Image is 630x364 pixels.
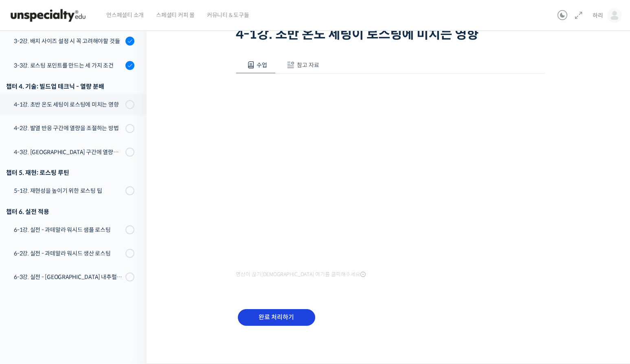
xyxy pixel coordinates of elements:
span: 하리 [593,12,603,19]
div: 챕터 5. 재현: 로스팅 루틴 [6,167,134,178]
a: 대화 [54,258,105,278]
span: 수업 [257,61,267,69]
span: 참고 자료 [297,61,319,69]
span: 영상이 끊기[DEMOGRAPHIC_DATA] 여기를 클릭해주세요 [236,271,366,278]
span: 설정 [126,270,136,277]
div: 4-3강. [GEOGRAPHIC_DATA] 구간에 열량을 조절하는 방법 [14,148,123,157]
span: 대화 [75,270,84,277]
div: 6-2강. 실전 - 과테말라 워시드 생산 로스팅 [14,249,123,258]
div: 챕터 6. 실전 적용 [6,206,134,217]
a: 홈 [2,258,54,278]
a: 설정 [105,258,156,278]
span: 홈 [26,270,31,277]
div: 챕터 4. 기술: 빌드업 테크닉 - 열량 분배 [6,81,134,92]
div: 4-1강. 초반 온도 세팅이 로스팅에 미치는 영향 [14,100,123,109]
div: 6-1강. 실전 - 과테말라 워시드 샘플 로스팅 [14,225,123,234]
h1: 4-1강. 초반 온도 세팅이 로스팅에 미치는 영향 [236,26,545,42]
div: 4-2강. 발열 반응 구간에 열량을 조절하는 방법 [14,124,123,133]
div: 3-3강. 로스팅 포인트를 만드는 세 가지 조건 [14,61,123,70]
div: 5-1강. 재현성을 높이기 위한 로스팅 팁 [14,186,123,195]
input: 완료 처리하기 [238,309,315,326]
div: 3-2강. 배치 사이즈 설정 시 꼭 고려해야할 것들 [14,37,123,46]
div: 6-3강. 실전 - [GEOGRAPHIC_DATA] 내추럴 샘플 로스팅 [14,272,123,281]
